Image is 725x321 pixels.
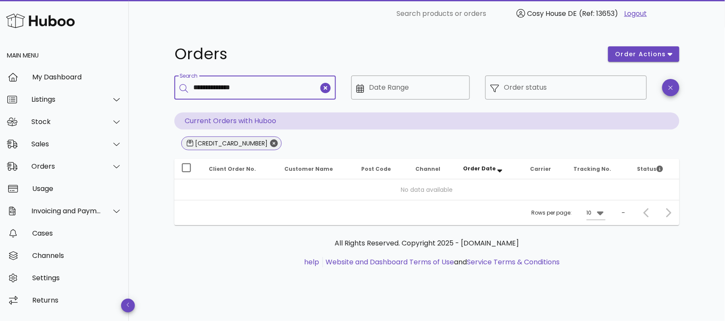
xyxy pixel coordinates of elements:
div: Cases [32,229,122,237]
span: (Ref: 13653) [579,9,618,18]
th: Tracking No. [567,159,631,179]
th: Customer Name [277,159,355,179]
div: Returns [32,296,122,304]
div: Stock [31,118,101,126]
li: and [323,257,560,267]
a: Logout [624,9,647,19]
span: Post Code [362,165,391,173]
div: 10Rows per page: [587,206,606,220]
span: Tracking No. [573,165,611,173]
a: Service Terms & Conditions [467,257,560,267]
div: Listings [31,95,101,103]
div: Sales [31,140,101,148]
span: Status [637,165,663,173]
p: All Rights Reserved. Copyright 2025 - [DOMAIN_NAME] [181,238,673,248]
span: Cosy House DE [527,9,577,18]
a: Website and Dashboard Terms of Use [326,257,454,267]
div: Orders [31,162,101,170]
span: Client Order No. [209,165,256,173]
td: No data available [174,179,679,200]
span: Order Date [463,165,496,172]
button: order actions [608,46,679,62]
div: 10 [587,209,592,217]
th: Channel [408,159,457,179]
div: Channels [32,251,122,260]
img: Huboo Logo [6,12,75,30]
div: Rows per page: [532,200,606,225]
th: Order Date: Sorted descending. Activate to remove sorting. [457,159,524,179]
h1: Orders [174,46,598,62]
div: Usage [32,185,122,193]
div: – [622,209,625,217]
div: Invoicing and Payments [31,207,101,215]
button: clear icon [320,83,331,93]
span: Carrier [530,165,551,173]
button: Close [270,139,278,147]
p: Current Orders with Huboo [174,112,679,130]
div: My Dashboard [32,73,122,81]
a: help [305,257,320,267]
span: Channel [415,165,440,173]
th: Client Order No. [202,159,277,179]
th: Post Code [355,159,408,179]
div: Settings [32,274,122,282]
span: Customer Name [284,165,333,173]
th: Status [631,159,679,179]
label: Search [180,73,198,79]
div: [CREDIT_CARD_NUMBER] [193,139,268,148]
th: Carrier [524,159,567,179]
span: order actions [615,50,667,59]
